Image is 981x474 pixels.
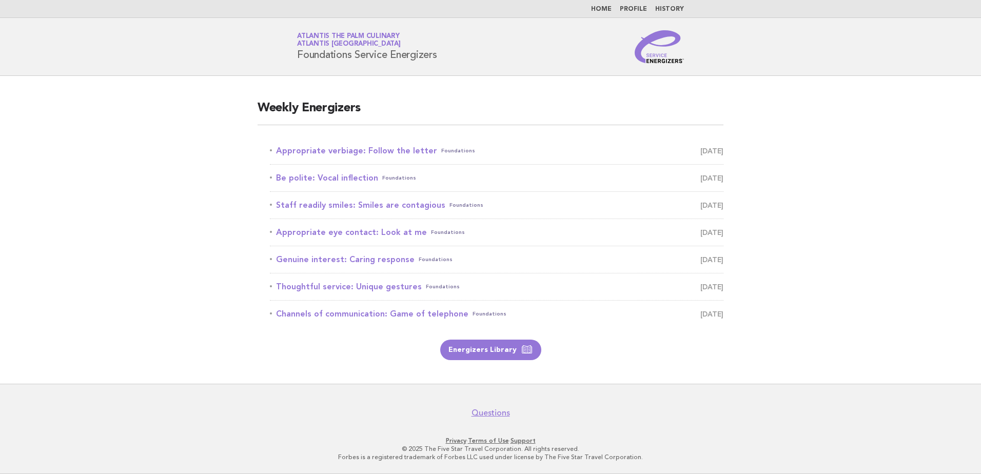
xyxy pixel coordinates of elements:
[700,144,723,158] span: [DATE]
[620,6,647,12] a: Profile
[258,100,723,125] h2: Weekly Energizers
[700,307,723,321] span: [DATE]
[270,307,723,321] a: Channels of communication: Game of telephoneFoundations [DATE]
[440,340,541,360] a: Energizers Library
[473,307,506,321] span: Foundations
[176,437,805,445] p: · ·
[431,225,465,240] span: Foundations
[446,437,466,444] a: Privacy
[700,171,723,185] span: [DATE]
[382,171,416,185] span: Foundations
[700,198,723,212] span: [DATE]
[511,437,536,444] a: Support
[270,198,723,212] a: Staff readily smiles: Smiles are contagiousFoundations [DATE]
[635,30,684,63] img: Service Energizers
[468,437,509,444] a: Terms of Use
[441,144,475,158] span: Foundations
[472,408,510,418] a: Questions
[176,445,805,453] p: © 2025 The Five Star Travel Corporation. All rights reserved.
[297,33,401,47] a: Atlantis The Palm CulinaryAtlantis [GEOGRAPHIC_DATA]
[297,41,401,48] span: Atlantis [GEOGRAPHIC_DATA]
[591,6,612,12] a: Home
[700,252,723,267] span: [DATE]
[176,453,805,461] p: Forbes is a registered trademark of Forbes LLC used under license by The Five Star Travel Corpora...
[270,252,723,267] a: Genuine interest: Caring responseFoundations [DATE]
[655,6,684,12] a: History
[270,171,723,185] a: Be polite: Vocal inflectionFoundations [DATE]
[270,144,723,158] a: Appropriate verbiage: Follow the letterFoundations [DATE]
[270,225,723,240] a: Appropriate eye contact: Look at meFoundations [DATE]
[419,252,453,267] span: Foundations
[297,33,437,60] h1: Foundations Service Energizers
[700,225,723,240] span: [DATE]
[270,280,723,294] a: Thoughtful service: Unique gesturesFoundations [DATE]
[426,280,460,294] span: Foundations
[700,280,723,294] span: [DATE]
[449,198,483,212] span: Foundations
